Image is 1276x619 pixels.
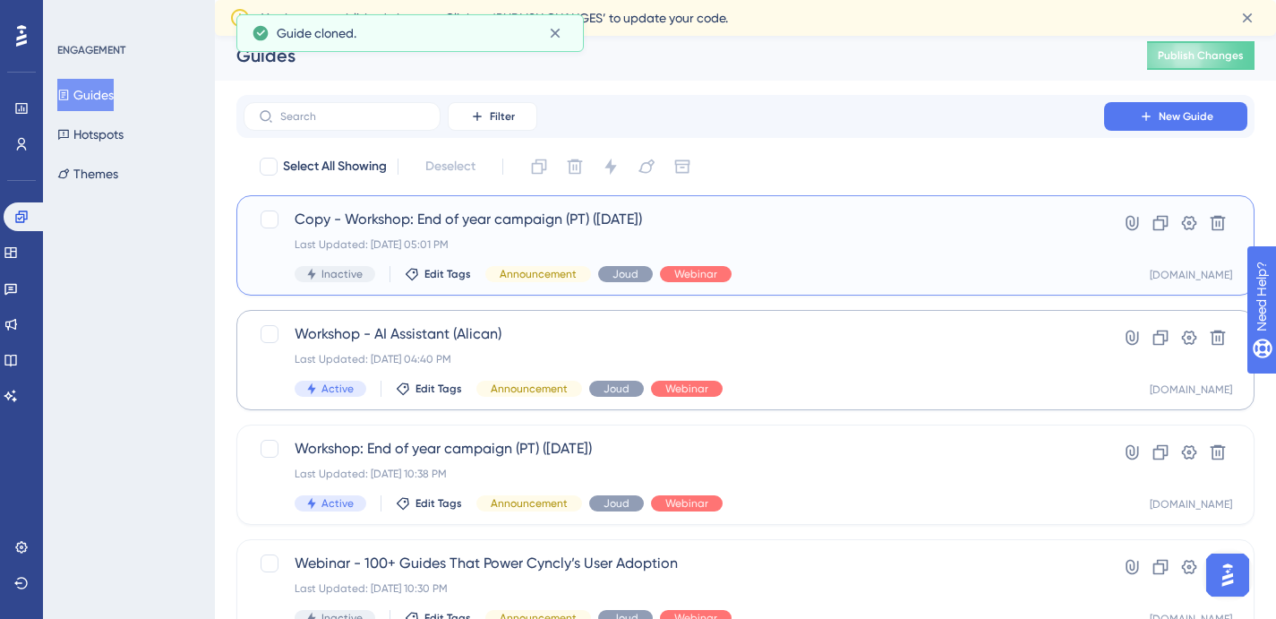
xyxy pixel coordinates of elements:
button: Edit Tags [396,496,462,511]
div: Guides [236,43,1102,68]
span: Joud [612,267,638,281]
input: Search [280,110,425,123]
span: Webinar - 100+ Guides That Power Cyncly’s User Adoption [295,553,1053,574]
span: Active [321,496,354,511]
div: Last Updated: [DATE] 05:01 PM [295,237,1053,252]
span: Workshop - AI Assistant (Alican) [295,323,1053,345]
span: Edit Tags [415,496,462,511]
span: Edit Tags [415,382,462,396]
span: New Guide [1159,109,1213,124]
span: Workshop: End of year campaign (PT) ([DATE]) [295,438,1053,460]
span: Active [321,382,354,396]
div: [DOMAIN_NAME] [1150,497,1232,512]
button: Deselect [409,150,492,183]
span: Webinar [665,382,708,396]
span: Copy - Workshop: End of year campaign (PT) ([DATE]) [295,209,1053,230]
span: You have unpublished changes. Click on ‘PUBLISH CHANGES’ to update your code. [261,7,728,29]
button: Publish Changes [1147,41,1255,70]
div: ENGAGEMENT [57,43,125,57]
button: Guides [57,79,114,111]
button: Edit Tags [396,382,462,396]
span: Guide cloned. [277,22,356,44]
span: Inactive [321,267,363,281]
span: Need Help? [42,4,112,26]
span: Joud [604,496,629,511]
div: [DOMAIN_NAME] [1150,383,1232,397]
span: Webinar [674,267,717,281]
span: Deselect [425,156,475,177]
button: Edit Tags [405,267,471,281]
span: Joud [604,382,629,396]
div: [DOMAIN_NAME] [1150,268,1232,282]
div: Last Updated: [DATE] 10:30 PM [295,581,1053,596]
span: Webinar [665,496,708,511]
span: Select All Showing [283,156,387,177]
span: Announcement [491,496,568,511]
span: Announcement [500,267,577,281]
div: Last Updated: [DATE] 04:40 PM [295,352,1053,366]
div: Last Updated: [DATE] 10:38 PM [295,467,1053,481]
span: Edit Tags [424,267,471,281]
button: Themes [57,158,118,190]
span: Filter [490,109,515,124]
span: Announcement [491,382,568,396]
button: Hotspots [57,118,124,150]
button: New Guide [1104,102,1247,131]
button: Filter [448,102,537,131]
span: Publish Changes [1158,48,1244,63]
iframe: UserGuiding AI Assistant Launcher [1201,548,1255,602]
